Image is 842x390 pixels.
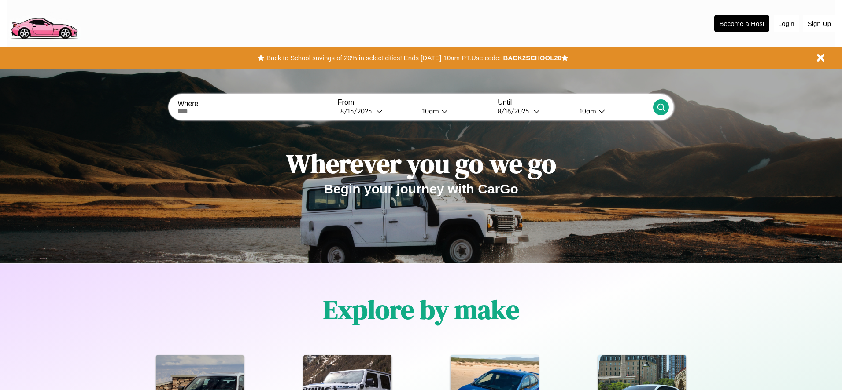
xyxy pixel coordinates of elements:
label: Until [498,98,653,106]
div: 10am [418,107,441,115]
div: 10am [575,107,598,115]
h1: Explore by make [323,292,519,328]
button: 10am [415,106,493,116]
button: Sign Up [803,15,835,32]
button: Back to School savings of 20% in select cities! Ends [DATE] 10am PT.Use code: [264,52,503,64]
button: Login [774,15,799,32]
img: logo [7,4,81,41]
button: 10am [572,106,653,116]
b: BACK2SCHOOL20 [503,54,561,62]
button: Become a Host [714,15,769,32]
button: 8/15/2025 [338,106,415,116]
label: Where [177,100,332,108]
div: 8 / 15 / 2025 [340,107,376,115]
label: From [338,98,493,106]
div: 8 / 16 / 2025 [498,107,533,115]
